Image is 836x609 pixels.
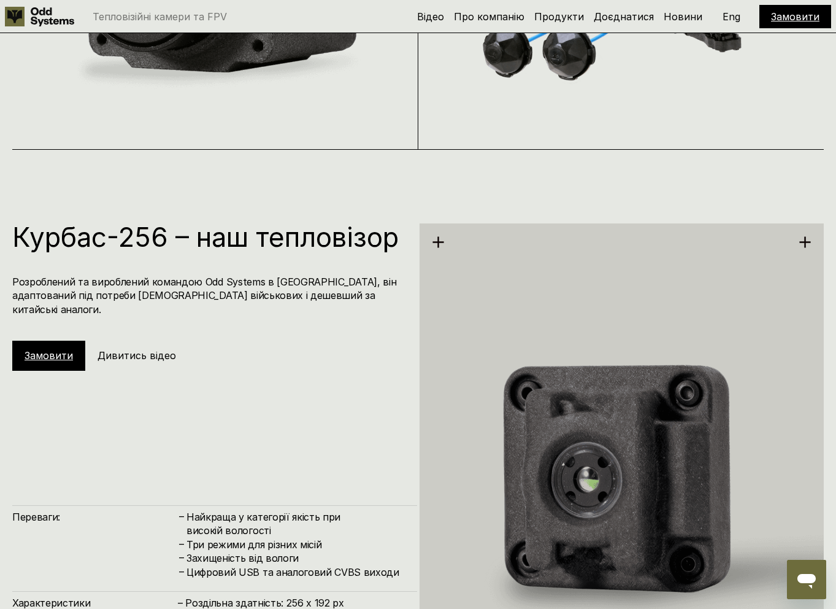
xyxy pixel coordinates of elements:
h4: – [179,551,184,564]
h1: Курбас-256 – наш тепловізор [12,223,405,250]
h4: – [179,537,184,551]
a: Відео [417,10,444,23]
a: Новини [664,10,702,23]
a: Доєднатися [594,10,654,23]
a: Замовити [25,349,73,362]
h4: Переваги: [12,510,178,524]
a: Про компанію [454,10,524,23]
p: Eng [723,12,740,21]
h4: – [179,510,184,523]
h4: – [179,565,184,578]
iframe: Button to launch messaging window [787,560,826,599]
h4: Найкраща у категорії якість при високій вологості [186,510,405,538]
h4: Цифровий USB та аналоговий CVBS виходи [186,565,405,579]
a: Замовити [771,10,819,23]
h5: Дивитись відео [98,349,176,362]
h4: Розроблений та вироблений командою Odd Systems в [GEOGRAPHIC_DATA], він адаптований під потреби [... [12,275,405,316]
h4: Три режими для різних місій [186,538,405,551]
a: Продукти [534,10,584,23]
h4: Захищеність від вологи [186,551,405,565]
p: Тепловізійні камери та FPV [93,12,227,21]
